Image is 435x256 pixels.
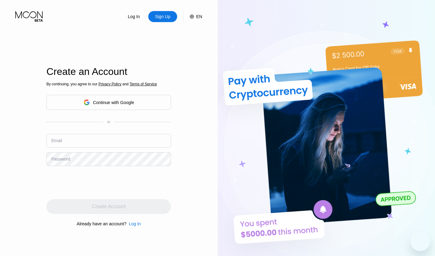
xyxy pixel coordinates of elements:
div: By continuing, you agree to our [46,82,171,86]
div: Log In [119,11,148,22]
div: or [107,120,111,124]
iframe: Az üzenetküldési ablak megnyitására szolgáló gomb [410,231,430,251]
div: Continue with Google [46,95,171,110]
span: Terms of Service [130,82,157,86]
div: Log In [129,221,141,226]
div: EN [196,14,202,19]
div: Email [51,138,62,143]
div: Continue with Google [93,100,134,105]
div: Sign Up [154,14,171,20]
span: and [121,82,130,86]
div: Password [51,157,70,161]
div: Log In [126,221,141,226]
div: Already have an account? [77,221,126,226]
div: Sign Up [148,11,177,22]
div: EN [183,11,202,22]
span: Privacy Policy [99,82,122,86]
div: Log In [127,14,141,20]
div: Create an Account [46,66,171,77]
iframe: reCAPTCHA [46,171,140,195]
